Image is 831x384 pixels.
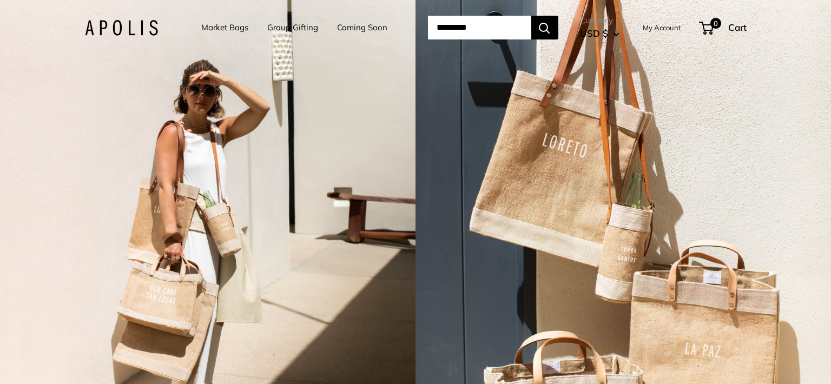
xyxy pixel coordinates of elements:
span: Cart [728,22,747,33]
a: 0 Cart [700,19,747,36]
a: Coming Soon [337,20,387,35]
img: Apolis [85,20,158,36]
a: Group Gifting [267,20,318,35]
button: USD $ [580,25,619,42]
span: Currency [580,13,619,28]
button: Search [531,16,558,39]
a: Market Bags [201,20,248,35]
span: USD $ [580,28,608,39]
a: My Account [643,21,681,34]
input: Search... [428,16,531,39]
span: 0 [710,18,721,29]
